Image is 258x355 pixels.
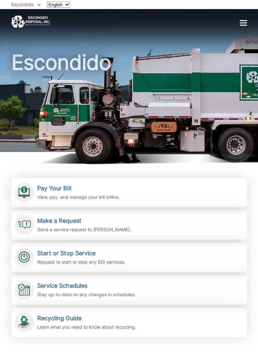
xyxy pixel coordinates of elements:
h2: Recycling Guide [37,315,136,322]
p: Stay up-to-date on any changes in schedules. [37,291,136,298]
p: Send a service request to [PERSON_NAME]. [37,226,131,233]
a: Service Schedules Stay up-to-date on any changes in schedules. [11,275,247,305]
p: Learn what you need to know about recycling. [37,323,136,331]
span: Escondido [11,2,33,7]
a: Make a Request Send a service request to [PERSON_NAME]. [11,210,247,240]
h2: Service Schedules [37,282,136,289]
p: Request to start or stop any EDI services. [37,259,125,266]
a: Pay Your Bill View, pay, and manage your bill online. [11,178,247,207]
h2: Pay Your Bill [37,185,120,192]
h2: Start or Stop Service [37,250,125,257]
h1: Escondido [11,52,247,155]
a: EDCD logo. Return to the homepage. [11,16,50,28]
p: View, pay, and manage your bill online. [37,194,120,201]
h2: Make a Request [37,217,131,224]
a: Recycling Guide Learn what you need to know about recycling. [11,308,247,337]
select: Select a language [47,2,70,8]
